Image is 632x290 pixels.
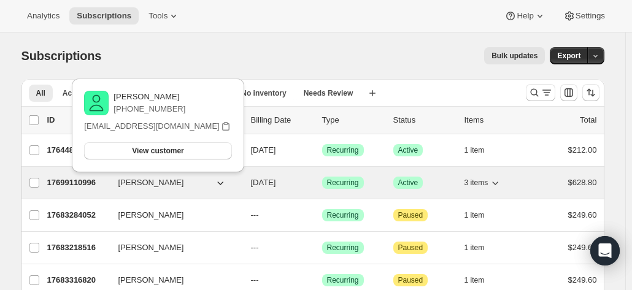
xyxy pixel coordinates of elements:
[327,275,359,285] span: Recurring
[580,114,596,126] p: Total
[118,209,184,221] span: [PERSON_NAME]
[556,7,612,25] button: Settings
[241,88,286,98] span: No inventory
[251,145,276,155] span: [DATE]
[484,47,545,64] button: Bulk updates
[69,7,139,25] button: Subscriptions
[47,114,597,126] div: IDCustomerBilling DateTypeStatusItemsTotal
[111,238,234,258] button: [PERSON_NAME]
[568,243,597,252] span: $249.60
[568,210,597,219] span: $249.60
[327,243,359,253] span: Recurring
[148,11,168,21] span: Tools
[114,91,185,103] p: [PERSON_NAME]
[47,274,109,286] p: 17683316820
[398,243,423,253] span: Paused
[464,114,526,126] div: Items
[526,84,555,101] button: Search and filter results
[111,270,234,290] button: [PERSON_NAME]
[398,210,423,220] span: Paused
[398,178,418,188] span: Active
[27,11,60,21] span: Analytics
[77,11,131,21] span: Subscriptions
[568,145,597,155] span: $212.00
[393,114,455,126] p: Status
[47,144,109,156] p: 17644879956
[141,7,187,25] button: Tools
[21,49,102,63] span: Subscriptions
[560,84,577,101] button: Customize table column order and visibility
[464,243,485,253] span: 1 item
[576,11,605,21] span: Settings
[464,275,485,285] span: 1 item
[464,178,488,188] span: 3 items
[132,146,183,156] span: View customer
[251,178,276,187] span: [DATE]
[464,145,485,155] span: 1 item
[582,84,599,101] button: Sort the results
[47,239,597,256] div: 17683218516[PERSON_NAME]---SuccessRecurringAttentionPaused1 item$249.60
[36,88,45,98] span: All
[251,275,259,284] span: ---
[84,142,231,159] button: View customer
[363,85,382,102] button: Create new view
[568,178,597,187] span: $628.80
[47,174,597,191] div: 17699110996[PERSON_NAME][DATE]SuccessRecurringSuccessActive3 items$628.80
[398,145,418,155] span: Active
[464,142,498,159] button: 1 item
[327,210,359,220] span: Recurring
[20,7,67,25] button: Analytics
[497,7,553,25] button: Help
[47,142,597,159] div: 17644879956[PERSON_NAME][DATE]SuccessRecurringSuccessActive1 item$212.00
[111,173,234,193] button: [PERSON_NAME]
[47,177,109,189] p: 17699110996
[118,274,184,286] span: [PERSON_NAME]
[327,145,359,155] span: Recurring
[568,275,597,284] span: $249.60
[47,114,109,126] p: ID
[550,47,588,64] button: Export
[47,242,109,254] p: 17683218516
[327,178,359,188] span: Recurring
[322,114,383,126] div: Type
[47,272,597,289] div: 17683316820[PERSON_NAME]---SuccessRecurringAttentionPaused1 item$249.60
[84,91,109,115] img: variant image
[118,242,184,254] span: [PERSON_NAME]
[251,243,259,252] span: ---
[118,177,184,189] span: [PERSON_NAME]
[464,239,498,256] button: 1 item
[491,51,538,61] span: Bulk updates
[111,205,234,225] button: [PERSON_NAME]
[47,207,597,224] div: 17683284052[PERSON_NAME]---SuccessRecurringAttentionPaused1 item$249.60
[251,210,259,219] span: ---
[47,209,109,221] p: 17683284052
[464,272,498,289] button: 1 item
[114,103,185,115] p: [PHONE_NUMBER]
[63,88,85,98] span: Active
[251,114,312,126] p: Billing Date
[464,174,502,191] button: 3 items
[557,51,580,61] span: Export
[398,275,423,285] span: Paused
[517,11,533,21] span: Help
[590,236,620,265] div: Open Intercom Messenger
[464,210,485,220] span: 1 item
[84,120,219,132] p: [EMAIL_ADDRESS][DOMAIN_NAME]
[464,207,498,224] button: 1 item
[304,88,353,98] span: Needs Review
